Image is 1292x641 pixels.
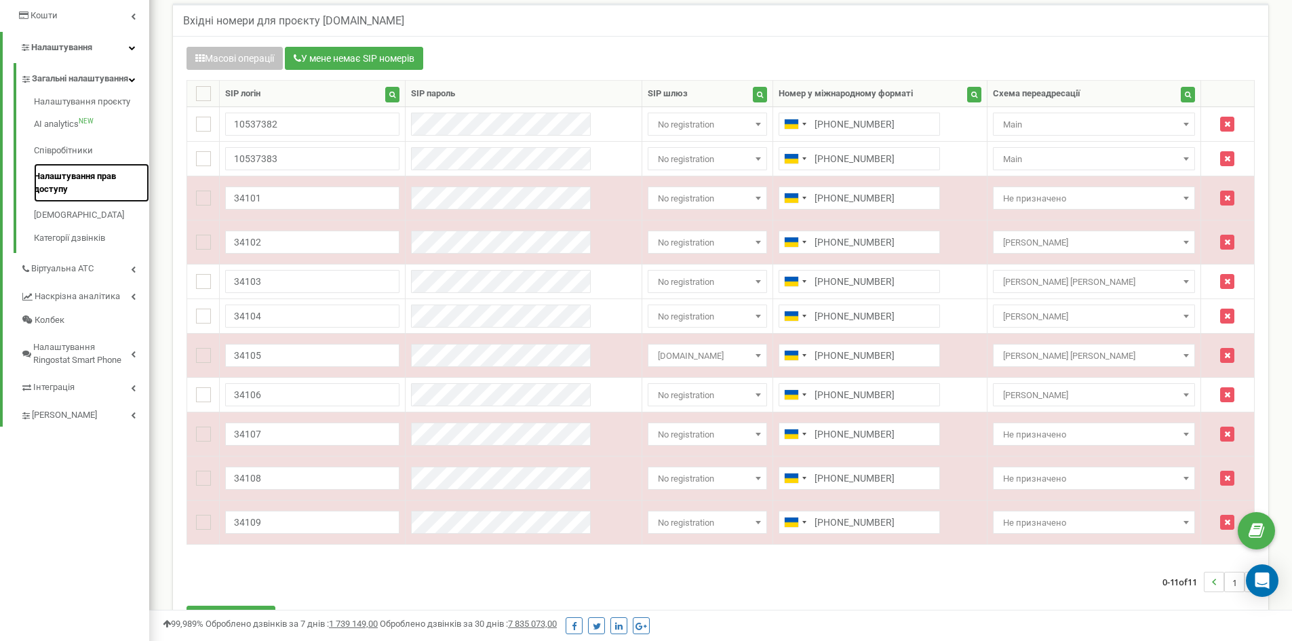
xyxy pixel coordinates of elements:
[779,147,940,170] input: 050 123 4567
[205,619,378,629] span: Оброблено дзвінків за 7 днів :
[163,619,203,629] span: 99,989%
[20,332,149,372] a: Налаштування Ringostat Smart Phone
[779,113,940,136] input: 050 123 4567
[652,150,762,169] span: No registration
[648,113,767,136] span: No registration
[779,383,940,406] input: 050 123 4567
[33,381,75,394] span: Інтеграція
[993,270,1195,293] span: Стаценко Єлизавета
[993,305,1195,328] span: Даценко Олена
[1162,558,1265,606] nav: ...
[779,148,810,170] div: Telephone country code
[998,233,1190,252] span: Степанов Іван
[652,386,762,405] span: No registration
[35,290,120,303] span: Наскрізна аналітика
[779,423,940,446] input: 050 123 4567
[285,47,423,70] button: У мене немає SIP номерів
[20,400,149,427] a: [PERSON_NAME]
[34,111,149,138] a: AI analyticsNEW
[993,511,1195,534] span: Не призначено
[329,619,378,629] u: 1 739 149,00
[34,202,149,229] a: [DEMOGRAPHIC_DATA]
[34,138,149,164] a: Співробітники
[998,513,1190,532] span: Не призначено
[998,115,1190,134] span: Main
[993,113,1195,136] span: Main
[1246,564,1278,597] div: Open Intercom Messenger
[225,88,260,100] div: SIP логін
[779,384,810,406] div: Telephone country code
[31,42,92,52] span: Налаштування
[20,372,149,400] a: Інтеграція
[508,619,557,629] u: 7 835 073,00
[779,423,810,445] div: Telephone country code
[35,314,64,327] span: Колбек
[34,96,149,112] a: Налаштування проєкту
[993,147,1195,170] span: Main
[779,271,810,292] div: Telephone country code
[779,467,940,490] input: 050 123 4567
[779,231,940,254] input: 050 123 4567
[998,150,1190,169] span: Main
[998,347,1190,366] span: Куліговський Дмитро
[1224,572,1245,592] li: 1
[779,231,810,253] div: Telephone country code
[648,423,767,446] span: No registration
[993,88,1080,100] div: Схема переадресації
[648,344,767,367] span: voip1.sip-gsm.in.ua
[648,511,767,534] span: No registration
[652,347,762,366] span: voip1.sip-gsm.in.ua
[652,115,762,134] span: No registration
[652,425,762,444] span: No registration
[648,231,767,254] span: No registration
[998,469,1190,488] span: Не призначено
[993,344,1195,367] span: Куліговський Дмитро
[20,253,149,281] a: Віртуальна АТС
[648,147,767,170] span: No registration
[779,113,810,135] div: Telephone country code
[993,423,1195,446] span: Не призначено
[652,469,762,488] span: No registration
[31,263,94,275] span: Віртуальна АТС
[652,513,762,532] span: No registration
[648,270,767,293] span: No registration
[779,270,940,293] input: 050 123 4567
[998,386,1190,405] span: Комасюк Микола
[1162,572,1204,592] span: 0-11 11
[779,511,810,533] div: Telephone country code
[20,63,149,91] a: Загальні налаштування
[34,163,149,202] a: Налаштування прав доступу
[652,273,762,292] span: No registration
[998,189,1190,208] span: Не призначено
[779,305,810,327] div: Telephone country code
[32,409,97,422] span: [PERSON_NAME]
[648,187,767,210] span: No registration
[779,345,810,366] div: Telephone country code
[648,383,767,406] span: No registration
[187,47,283,70] button: Масові операції
[652,189,762,208] span: No registration
[406,80,642,106] th: SIP пароль
[779,305,940,328] input: 050 123 4567
[648,88,688,100] div: SIP шлюз
[779,88,913,100] div: Номер у міжнародному форматі
[652,307,762,326] span: No registration
[31,10,58,20] span: Кошти
[779,187,940,210] input: 050 123 4567
[993,467,1195,490] span: Не призначено
[998,273,1190,292] span: Стаценко Єлизавета
[32,73,128,85] span: Загальні налаштування
[993,383,1195,406] span: Комасюк Микола
[380,619,557,629] span: Оброблено дзвінків за 30 днів :
[3,32,149,64] a: Налаштування
[779,511,940,534] input: 050 123 4567
[779,187,810,209] div: Telephone country code
[648,305,767,328] span: No registration
[648,467,767,490] span: No registration
[20,309,149,332] a: Колбек
[33,341,131,366] span: Налаштування Ringostat Smart Phone
[779,344,940,367] input: 050 123 4567
[998,307,1190,326] span: Даценко Олена
[652,233,762,252] span: No registration
[183,15,404,27] h5: Вхідні номери для проєкту [DOMAIN_NAME]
